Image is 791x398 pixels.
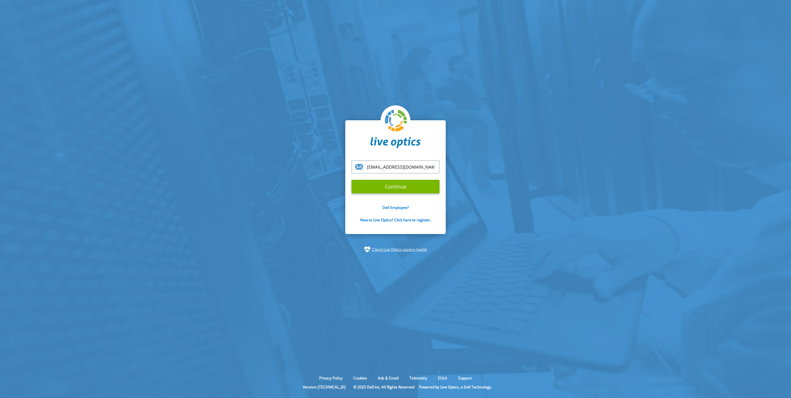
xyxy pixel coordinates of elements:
[405,375,432,381] a: Telemetry
[300,384,349,390] li: Version: [TECHNICAL_ID]
[350,384,418,390] li: © 2025 Dell Inc. All Rights Reserved
[372,246,427,253] a: Check Live Optics system health
[351,180,440,193] input: Continue
[315,375,347,381] a: Privacy Policy
[364,246,370,253] img: status-check-icon.svg
[419,384,491,390] li: Powered by Live Optics, a Dell Technology
[433,375,452,381] a: EULA
[382,205,409,210] a: Dell Employee?
[360,217,431,223] a: New to Live Optics? Click here to register.
[351,160,440,174] input: email@address.com
[370,137,421,148] img: liveoptics-word.svg
[385,110,407,132] img: liveoptics-logo.svg
[349,375,372,381] a: Cookies
[453,375,476,381] a: Support
[373,375,403,381] a: Ads & Email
